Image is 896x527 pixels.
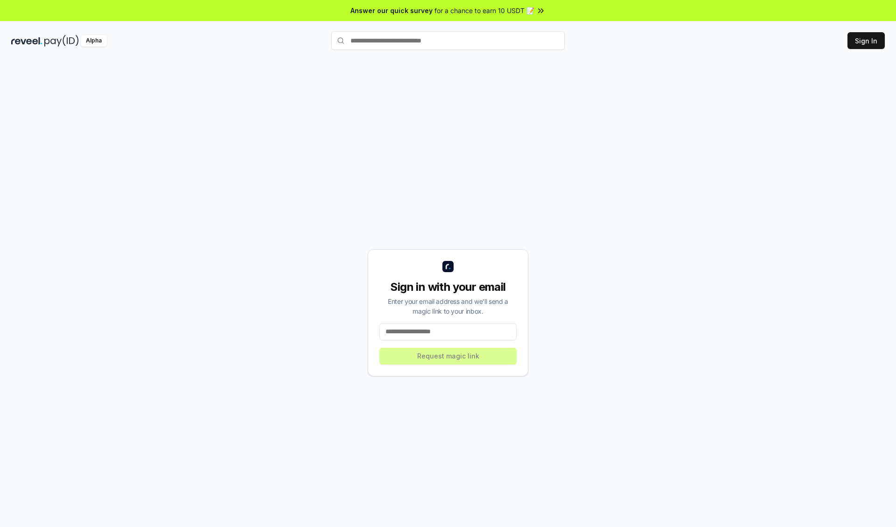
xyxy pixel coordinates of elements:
div: Alpha [81,35,107,47]
div: Sign in with your email [379,280,517,295]
span: Answer our quick survey [350,6,433,15]
img: reveel_dark [11,35,42,47]
span: for a chance to earn 10 USDT 📝 [434,6,534,15]
img: logo_small [442,261,454,272]
button: Sign In [847,32,885,49]
img: pay_id [44,35,79,47]
div: Enter your email address and we’ll send a magic link to your inbox. [379,296,517,316]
